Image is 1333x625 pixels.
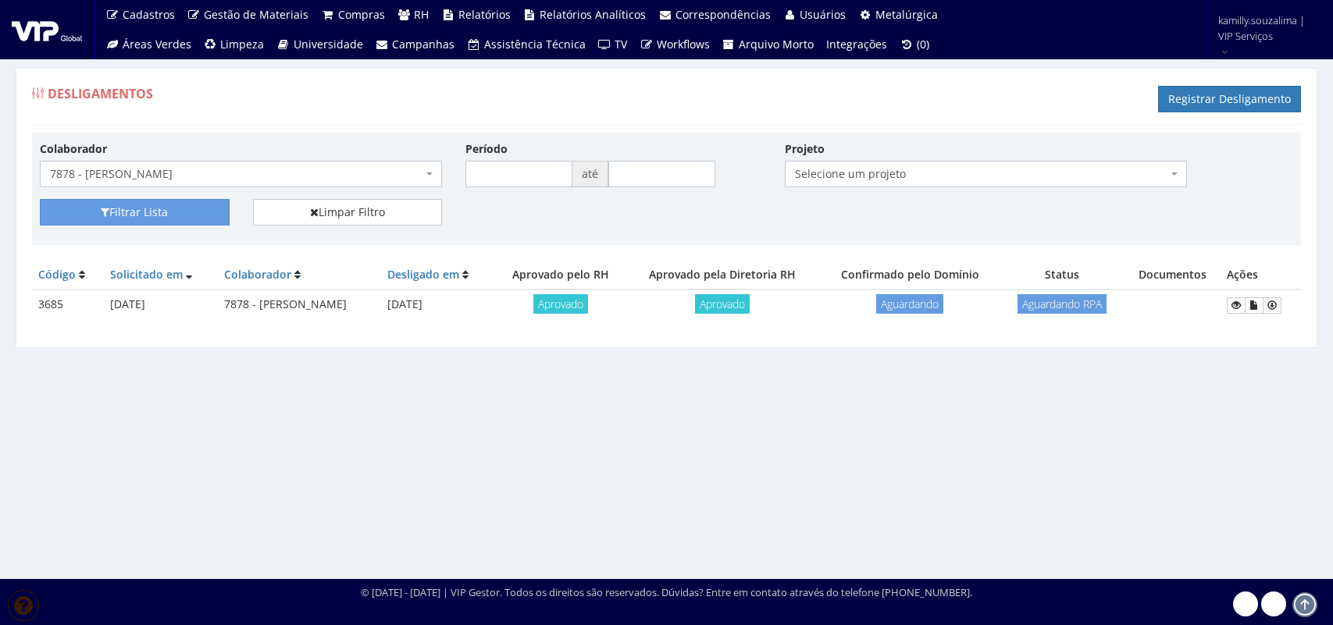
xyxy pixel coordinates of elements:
[633,30,716,59] a: Workflows
[220,37,264,51] span: Limpeza
[572,161,608,187] span: até
[294,37,363,51] span: Universidade
[465,141,508,157] label: Período
[198,30,271,59] a: Limpeza
[795,166,1167,182] span: Selecione um projeto
[695,294,750,314] span: Aprovado
[392,37,454,51] span: Campanhas
[785,141,825,157] label: Projeto
[110,267,183,282] a: Solicitado em
[540,7,646,22] span: Relatórios Analíticos
[1158,86,1301,112] a: Registrar Desligamento
[387,267,459,282] a: Desligado em
[32,289,104,320] td: 3685
[224,267,291,282] a: Colaborador
[893,30,936,59] a: (0)
[626,261,818,289] th: Aprovado pela Diretoria RH
[826,37,887,51] span: Integrações
[104,289,218,320] td: [DATE]
[369,30,462,59] a: Campanhas
[40,161,442,187] span: 7878 - PEDRO HENRIQUE SOUSA
[716,30,821,59] a: Arquivo Morto
[40,141,107,157] label: Colaborador
[1245,297,1263,314] a: Documentos
[800,7,846,22] span: Usuários
[876,294,943,314] span: Aguardando
[50,166,422,182] span: 7878 - PEDRO HENRIQUE SOUSA
[38,267,76,282] a: Código
[739,37,814,51] span: Arquivo Morto
[40,199,230,225] button: Filtrar Lista
[270,30,369,59] a: Universidade
[1124,261,1221,289] th: Documentos
[123,37,191,51] span: Áreas Verdes
[123,7,175,22] span: Cadastros
[338,7,385,22] span: Compras
[458,7,511,22] span: Relatórios
[494,261,626,289] th: Aprovado pelo RH
[1018,294,1107,314] span: Aguardando RPA
[1001,261,1124,289] th: Status
[361,585,972,600] div: © [DATE] - [DATE] | VIP Gestor. Todos os direitos são reservados. Dúvidas? Entre em contato atrav...
[484,37,586,51] span: Assistência Técnica
[819,261,1001,289] th: Confirmado pelo Domínio
[1221,261,1301,289] th: Ações
[657,37,710,51] span: Workflows
[99,30,198,59] a: Áreas Verdes
[48,85,153,102] span: Desligamentos
[1218,12,1313,44] span: kamilly.souzalima | VIP Serviços
[533,294,588,314] span: Aprovado
[875,7,938,22] span: Metalúrgica
[381,289,494,320] td: [DATE]
[615,37,627,51] span: TV
[917,37,929,51] span: (0)
[218,289,381,320] td: 7878 - [PERSON_NAME]
[675,7,771,22] span: Correspondências
[253,199,443,225] a: Limpar Filtro
[785,161,1187,187] span: Selecione um projeto
[12,18,82,41] img: logo
[204,7,308,22] span: Gestão de Materiais
[820,30,893,59] a: Integrações
[592,30,634,59] a: TV
[461,30,592,59] a: Assistência Técnica
[414,7,429,22] span: RH
[1263,297,1281,314] a: Ficha Devolução EPIS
